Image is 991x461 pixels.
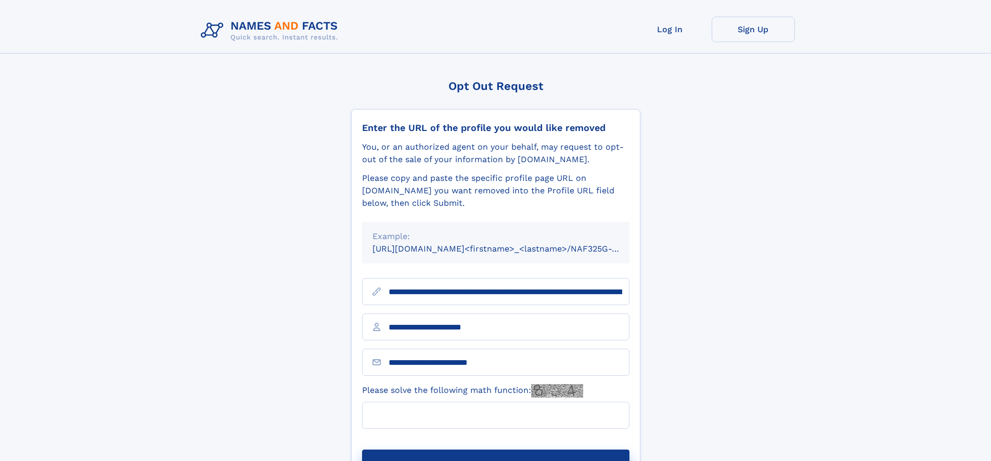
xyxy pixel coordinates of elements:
label: Please solve the following math function: [362,384,583,398]
a: Log In [628,17,712,42]
div: Example: [372,230,619,243]
small: [URL][DOMAIN_NAME]<firstname>_<lastname>/NAF325G-xxxxxxxx [372,244,649,254]
img: Logo Names and Facts [197,17,346,45]
div: You, or an authorized agent on your behalf, may request to opt-out of the sale of your informatio... [362,141,629,166]
div: Please copy and paste the specific profile page URL on [DOMAIN_NAME] you want removed into the Pr... [362,172,629,209]
div: Enter the URL of the profile you would like removed [362,122,629,134]
div: Opt Out Request [351,80,640,93]
a: Sign Up [712,17,795,42]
